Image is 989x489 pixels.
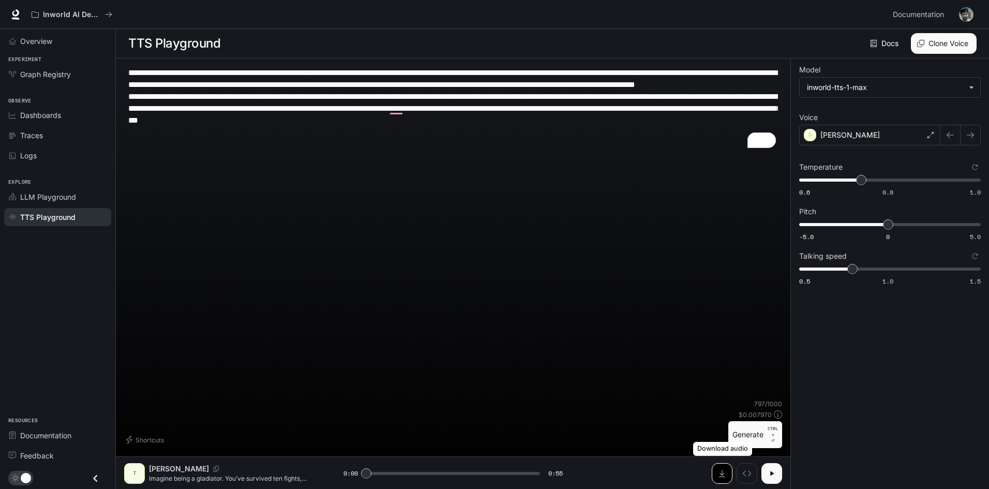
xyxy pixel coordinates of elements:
span: Overview [20,36,52,47]
p: [PERSON_NAME] [149,464,209,474]
a: Feedback [4,447,111,465]
button: Reset to default [969,161,981,173]
span: Graph Registry [20,69,71,80]
span: 0:00 [343,468,358,479]
span: 1.0 [970,188,981,197]
p: Imagine being a gladiator. You’ve survived ten fights, maybe more. You can hear the crowd chantin... [149,474,319,483]
a: Traces [4,126,111,144]
span: Documentation [20,430,71,441]
span: -5.0 [799,232,814,241]
h1: TTS Playground [128,33,220,54]
div: inworld-tts-1-max [807,82,964,93]
img: User avatar [959,7,973,22]
p: 797 / 1000 [754,399,782,408]
span: LLM Playground [20,191,76,202]
p: Voice [799,114,818,121]
span: Logs [20,150,37,161]
p: Temperature [799,164,843,171]
button: Clone Voice [911,33,977,54]
p: CTRL + [768,425,778,438]
p: Inworld AI Demos [43,10,101,19]
button: All workspaces [27,4,117,25]
a: Overview [4,32,111,50]
a: Graph Registry [4,65,111,83]
a: Docs [868,33,903,54]
span: Feedback [20,450,54,461]
a: Documentation [889,4,952,25]
span: 0:55 [548,468,563,479]
span: 0.5 [799,277,810,286]
span: TTS Playground [20,212,76,223]
span: 0.8 [882,188,893,197]
div: T [126,465,143,482]
span: Dark mode toggle [21,472,31,483]
a: Logs [4,146,111,165]
div: inworld-tts-1-max [800,78,980,97]
span: Traces [20,130,43,141]
div: Download audio [693,442,752,456]
a: TTS Playground [4,208,111,226]
span: 1.5 [970,277,981,286]
span: Documentation [893,8,944,21]
p: [PERSON_NAME] [820,130,880,140]
span: 0 [886,232,890,241]
span: 5.0 [970,232,981,241]
button: Reset to default [969,250,981,262]
p: $ 0.007970 [739,410,772,419]
a: Documentation [4,426,111,444]
span: 0.6 [799,188,810,197]
a: Dashboards [4,106,111,124]
button: Copy Voice ID [209,466,223,472]
button: Close drawer [84,468,107,489]
span: 1.0 [882,277,893,286]
p: Pitch [799,208,816,215]
p: ⏎ [768,425,778,444]
button: Shortcuts [124,432,168,448]
p: Talking speed [799,253,847,260]
p: Model [799,66,820,73]
textarea: To enrich screen reader interactions, please activate Accessibility in Grammarly extension settings [128,67,778,150]
button: User avatar [956,4,977,25]
button: GenerateCTRL +⏎ [728,421,782,448]
button: Download audio [712,463,732,484]
button: Inspect [737,463,757,484]
a: LLM Playground [4,188,111,206]
span: Dashboards [20,110,61,121]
